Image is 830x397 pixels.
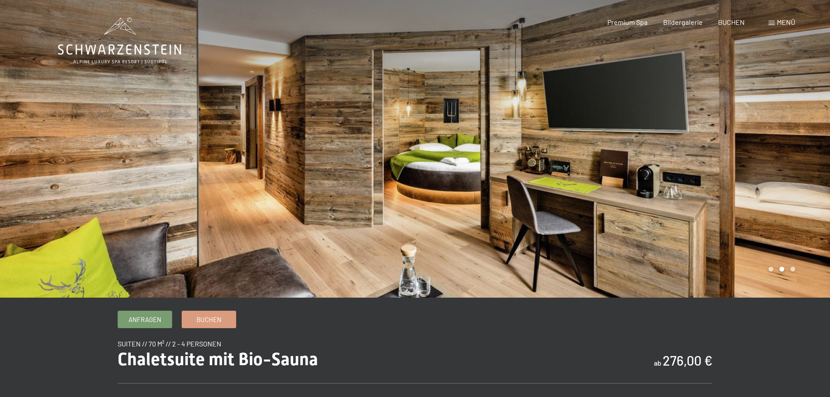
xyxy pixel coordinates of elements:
[663,18,703,26] a: Bildergalerie
[118,311,172,328] a: Anfragen
[718,18,745,26] a: BUCHEN
[663,353,712,368] b: 276,00 €
[654,359,661,367] span: ab
[196,315,221,324] span: Buchen
[777,18,795,26] span: Menü
[607,18,647,26] a: Premium Spa
[118,349,318,370] span: Chaletsuite mit Bio-Sauna
[118,339,221,348] span: Suiten // 70 m² // 2 - 4 Personen
[182,311,236,328] a: Buchen
[129,315,161,324] span: Anfragen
